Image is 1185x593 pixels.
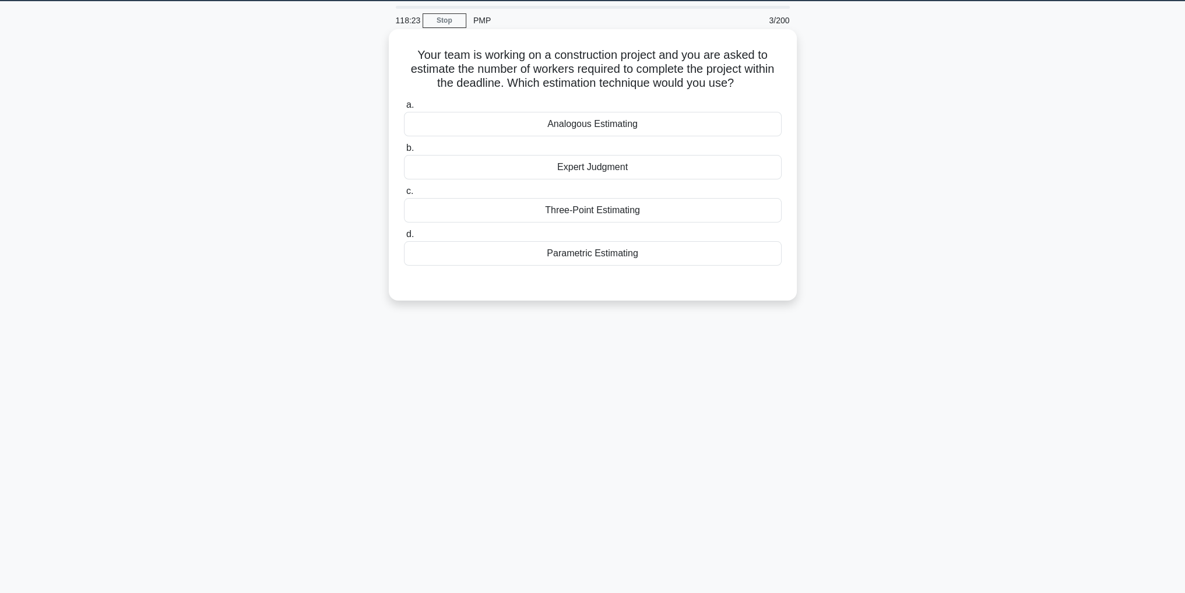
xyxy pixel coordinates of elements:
[389,9,423,32] div: 118:23
[423,13,466,28] a: Stop
[404,155,782,179] div: Expert Judgment
[406,100,414,110] span: a.
[404,241,782,266] div: Parametric Estimating
[406,186,413,196] span: c.
[404,198,782,223] div: Three-Point Estimating
[404,112,782,136] div: Analogous Estimating
[729,9,797,32] div: 3/200
[406,229,414,239] span: d.
[406,143,414,153] span: b.
[466,9,627,32] div: PMP
[403,48,783,91] h5: Your team is working on a construction project and you are asked to estimate the number of worker...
